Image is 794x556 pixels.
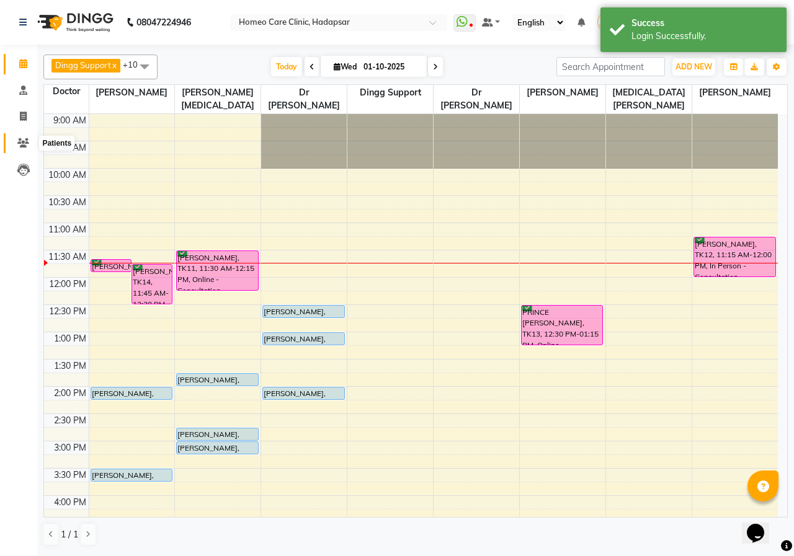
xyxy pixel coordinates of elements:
div: PRINCE [PERSON_NAME], TK13, 12:30 PM-01:15 PM, Online - Consultation [522,306,602,345]
div: 11:30 AM [46,250,89,263]
div: [PERSON_NAME], TK10, 12:30 PM-12:45 PM, In Person - Follow Up [263,306,344,317]
div: 1:30 PM [51,360,89,373]
div: 12:00 PM [47,278,89,291]
div: 10:30 AM [46,196,89,209]
div: 9:00 AM [51,114,89,127]
img: logo [32,5,117,40]
span: Dr [PERSON_NAME] [434,85,519,113]
span: 1 / 1 [61,528,78,541]
button: ADD NEW [672,58,715,76]
span: [PERSON_NAME] [89,85,175,100]
img: Dr Nikita Patil [597,11,619,33]
div: 4:00 PM [51,496,89,509]
div: 12:30 PM [47,305,89,318]
div: [PERSON_NAME], TK14, 11:45 AM-12:30 PM, Online - Consultation [132,265,172,304]
div: 3:00 PM [51,441,89,454]
div: [PERSON_NAME], TK04, 01:45 PM-02:00 PM, In Person - Follow Up [177,374,257,386]
div: 2:00 PM [51,387,89,400]
div: [PERSON_NAME], TK05, 03:00 PM-03:15 PM, In Person - Follow Up [177,442,257,454]
span: Dingg Support [347,85,433,100]
span: Dr [PERSON_NAME] [261,85,347,113]
div: [PERSON_NAME], TK06, 02:45 PM-03:00 PM, In Person - Follow Up [177,428,257,440]
div: [PERSON_NAME], TK03, 03:30 PM-03:45 PM, In Person - Follow Up [91,469,172,481]
div: 11:00 AM [46,223,89,236]
div: 10:00 AM [46,169,89,182]
span: [PERSON_NAME][MEDICAL_DATA] [175,85,261,113]
input: 2025-10-01 [360,58,422,76]
a: x [111,60,117,70]
div: Success [631,17,777,30]
span: Wed [331,62,360,71]
div: [PERSON_NAME], TK01, 02:00 PM-02:15 PM, In Person - Follow Up [91,387,172,399]
div: 3:30 PM [51,469,89,482]
span: Dingg Support [55,60,111,70]
div: [PERSON_NAME], TK15, 11:40 AM-11:55 AM, In Person - Follow Up [91,260,131,271]
div: [PERSON_NAME], TK12, 11:15 AM-12:00 PM, In Person - Consultation [694,237,775,276]
span: ADD NEW [676,62,712,71]
span: [PERSON_NAME] [520,85,605,100]
div: Patients [39,136,74,151]
div: [PERSON_NAME], TK09, 02:00 PM-02:15 PM, In Person - Follow Up [263,387,344,399]
div: Doctor [44,85,89,98]
div: [PERSON_NAME], TK11, 11:30 AM-12:15 PM, Online - Consultation [177,251,257,290]
input: Search Appointment [556,57,665,76]
div: Login Successfully. [631,30,777,43]
b: 08047224946 [136,5,191,40]
span: Today [271,57,302,76]
span: [PERSON_NAME] [692,85,778,100]
iframe: chat widget [742,506,782,544]
div: 1:00 PM [51,332,89,345]
div: 2:30 PM [51,414,89,427]
div: [PERSON_NAME], TK08, 01:00 PM-01:15 PM, In Person - Follow Up [263,333,344,345]
span: [MEDICAL_DATA][PERSON_NAME] [606,85,692,113]
span: +10 [123,60,147,69]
